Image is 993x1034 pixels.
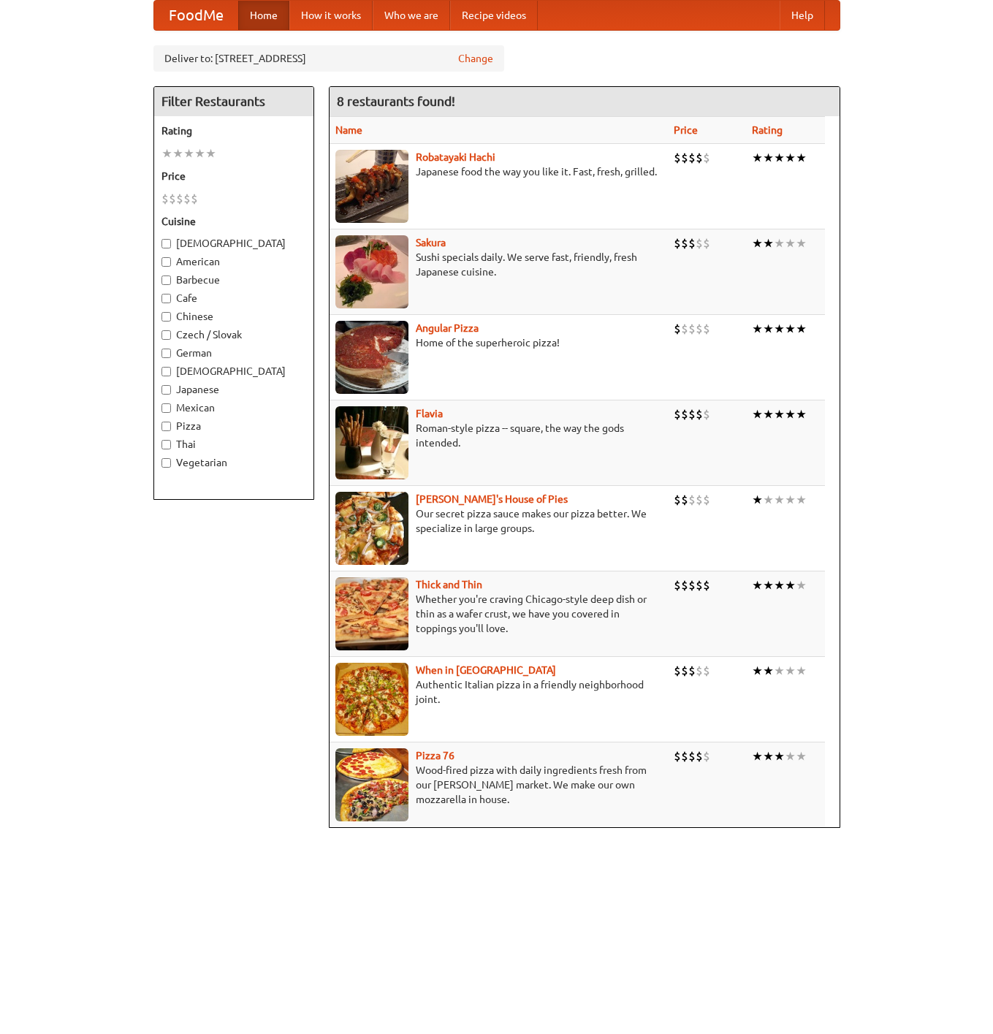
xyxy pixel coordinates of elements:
li: ★ [172,145,183,161]
label: Barbecue [161,273,306,287]
li: ★ [752,321,763,337]
li: ★ [785,406,796,422]
li: ★ [752,235,763,251]
li: ★ [774,577,785,593]
ng-pluralize: 8 restaurants found! [337,94,455,108]
div: Deliver to: [STREET_ADDRESS] [153,45,504,72]
input: Czech / Slovak [161,330,171,340]
li: $ [176,191,183,207]
label: German [161,346,306,360]
li: ★ [785,235,796,251]
li: $ [696,492,703,508]
li: ★ [774,492,785,508]
li: $ [688,492,696,508]
li: $ [703,321,710,337]
li: ★ [763,235,774,251]
li: ★ [763,748,774,764]
li: ★ [796,321,807,337]
li: $ [681,577,688,593]
li: $ [688,235,696,251]
img: wheninrome.jpg [335,663,408,736]
li: $ [674,748,681,764]
label: Czech / Slovak [161,327,306,342]
li: $ [681,321,688,337]
a: Home [238,1,289,30]
li: $ [674,492,681,508]
li: ★ [796,406,807,422]
a: Change [458,51,493,66]
input: German [161,349,171,358]
li: $ [169,191,176,207]
li: $ [681,406,688,422]
img: flavia.jpg [335,406,408,479]
li: ★ [785,748,796,764]
p: Sushi specials daily. We serve fast, friendly, fresh Japanese cuisine. [335,250,663,279]
li: $ [674,663,681,679]
li: $ [681,150,688,166]
img: pizza76.jpg [335,748,408,821]
img: robatayaki.jpg [335,150,408,223]
li: ★ [205,145,216,161]
li: $ [703,235,710,251]
li: $ [183,191,191,207]
h5: Cuisine [161,214,306,229]
li: ★ [796,663,807,679]
li: $ [696,577,703,593]
a: Pizza 76 [416,750,454,761]
li: ★ [752,663,763,679]
li: ★ [774,748,785,764]
li: ★ [774,235,785,251]
li: $ [674,406,681,422]
label: Cafe [161,291,306,305]
p: Home of the superheroic pizza! [335,335,663,350]
li: $ [696,663,703,679]
li: ★ [796,577,807,593]
li: ★ [763,492,774,508]
label: Pizza [161,419,306,433]
input: Thai [161,440,171,449]
li: ★ [763,150,774,166]
li: $ [703,492,710,508]
p: Roman-style pizza -- square, the way the gods intended. [335,421,663,450]
a: When in [GEOGRAPHIC_DATA] [416,664,556,676]
input: Mexican [161,403,171,413]
a: Robatayaki Hachi [416,151,495,163]
li: ★ [774,150,785,166]
input: Cafe [161,294,171,303]
li: ★ [763,406,774,422]
label: American [161,254,306,269]
p: Whether you're craving Chicago-style deep dish or thin as a wafer crust, we have you covered in t... [335,592,663,636]
li: $ [688,663,696,679]
input: [DEMOGRAPHIC_DATA] [161,367,171,376]
li: $ [681,235,688,251]
li: $ [191,191,198,207]
p: Our secret pizza sauce makes our pizza better. We specialize in large groups. [335,506,663,536]
li: $ [696,150,703,166]
label: Mexican [161,400,306,415]
li: $ [674,150,681,166]
li: $ [703,577,710,593]
label: Thai [161,437,306,452]
b: [PERSON_NAME]'s House of Pies [416,493,568,505]
li: $ [696,406,703,422]
li: $ [696,235,703,251]
li: ★ [796,150,807,166]
p: Wood-fired pizza with daily ingredients fresh from our [PERSON_NAME] market. We make our own mozz... [335,763,663,807]
li: ★ [161,145,172,161]
li: ★ [785,577,796,593]
li: ★ [774,321,785,337]
li: ★ [796,748,807,764]
img: sakura.jpg [335,235,408,308]
b: Sakura [416,237,446,248]
li: $ [703,748,710,764]
li: ★ [785,492,796,508]
a: Thick and Thin [416,579,482,590]
li: $ [161,191,169,207]
input: Barbecue [161,275,171,285]
li: $ [688,406,696,422]
input: [DEMOGRAPHIC_DATA] [161,239,171,248]
li: ★ [763,663,774,679]
li: ★ [752,577,763,593]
